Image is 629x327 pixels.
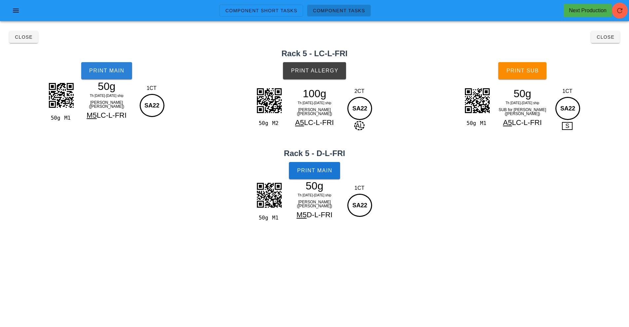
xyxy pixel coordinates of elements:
h2: Rack 5 - LC-L-FRI [4,48,625,60]
span: AL [354,121,364,130]
span: Print Allergy [291,68,338,74]
div: SA22 [140,94,164,117]
div: 50g [256,119,269,128]
div: 1CT [346,184,373,192]
div: 100g [286,89,343,99]
div: 50g [464,119,477,128]
div: 50g [494,89,551,99]
span: Th [DATE]-[DATE] ship [298,101,332,105]
span: Component Tasks [313,8,365,13]
span: Th [DATE]-[DATE] ship [506,101,539,105]
img: VLLIhuShp2JITmooGbIJPeoy3nf6S2LfIj19YQQAEhMVdVWWZmq0kx8qUII2CTGhJwopXsIAZvEmJAEIQRgx8whMKWQua38Uw... [461,84,494,117]
div: M2 [269,119,283,128]
button: Print Sub [498,62,546,79]
span: A5 [503,118,512,127]
button: Print Allergy [283,62,346,79]
span: Th [DATE]-[DATE] ship [298,193,332,197]
span: LC-L-FRI [512,118,542,127]
div: M1 [477,119,491,128]
img: urLouATWJCyBMle4YQsElMCDEIIQAnZgyBoQ4ZWypPEQRCCEFpYUwIWQg2WSqEEJQWxoSQhWCTpUIIQWlhTAhZCDZZKoQQlBb... [253,179,286,212]
span: Component Short Tasks [225,8,297,13]
div: [PERSON_NAME] ([PERSON_NAME]) [286,106,343,117]
div: 2CT [346,87,373,95]
span: D-L-FRI [307,211,332,219]
a: Component Tasks [307,5,371,17]
div: SA22 [347,97,372,120]
div: 50g [78,81,135,91]
div: 50g [256,214,269,222]
h2: Rack 5 - D-L-FRI [4,147,625,159]
div: 50g [48,114,61,122]
img: HnyXxFC7pqIjFSOyHFupPNJbiEEnEOIUQghA0pEKonLSocA20uAJBVM5IIc7lTSvs5lhRBQSuo5QR2iRIKcXy6CV5Rvn9VDa2... [253,84,286,117]
div: Next Production [569,7,607,15]
span: LC-L-FRI [304,118,334,127]
button: Close [9,31,38,43]
span: LC-L-FRI [97,111,126,119]
div: SUB for [PERSON_NAME] ([PERSON_NAME]) [494,106,551,117]
span: M5 [87,111,97,119]
div: SA22 [347,194,372,217]
span: Th [DATE]-[DATE] ship [90,94,123,98]
div: M1 [62,114,75,122]
span: Close [15,34,33,40]
div: 50g [286,181,343,191]
img: 8AySw4PjY+Qb4AAAAASUVORK5CYII= [45,79,78,112]
span: Print Main [89,68,124,74]
button: Print Main [81,62,132,79]
div: [PERSON_NAME] ([PERSON_NAME]) [78,99,135,110]
span: Close [596,34,614,40]
div: SA22 [555,97,580,120]
a: Component Short Tasks [219,5,303,17]
div: M1 [269,214,283,222]
button: Print Main [289,162,340,179]
span: S [562,122,573,130]
span: Print Sub [506,68,539,74]
div: 1CT [554,87,581,95]
span: A5 [295,118,304,127]
div: [PERSON_NAME] ([PERSON_NAME]) [286,199,343,209]
span: M5 [297,211,307,219]
button: Close [591,31,620,43]
span: Print Main [297,168,332,174]
div: 1CT [138,84,165,92]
